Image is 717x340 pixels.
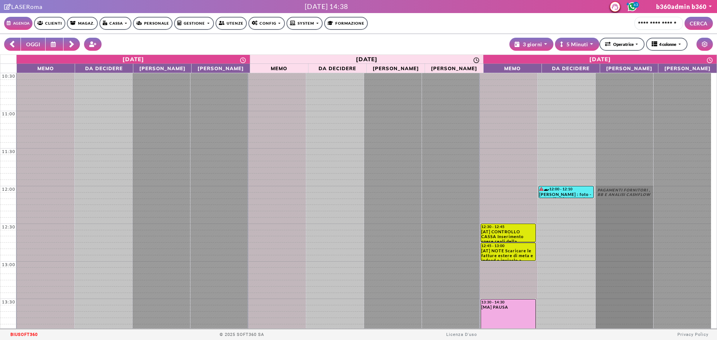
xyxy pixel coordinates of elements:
[250,55,483,63] a: 5 agosto 2025
[174,17,214,30] a: Gestione
[481,300,535,304] div: 13:30 - 14:30
[0,299,17,305] div: 13:30
[481,229,535,242] div: [AT] CONTROLLO CASSA Inserimento spese reali della settimana (da [DATE] a [DATE])
[135,65,189,71] span: [PERSON_NAME]
[4,17,32,30] a: Agenda
[656,3,713,10] a: b360admin b360
[21,38,46,51] button: OGGI
[539,187,543,191] i: Il cliente ha degli insoluti
[481,248,535,261] div: [AT] NOTE Scaricare le fatture estere di meta e indeed e inviarle a trincia
[677,332,708,337] a: Privacy Policy
[0,74,17,79] div: 10:30
[589,56,611,63] div: [DATE]
[560,40,588,48] div: 5 Minuti
[597,188,651,199] div: PAGAMENTI FORNITORI , BB E ANALISI CASHFLOW
[539,192,593,198] div: [PERSON_NAME] : foto - controllo *da remoto* tramite foto
[122,56,144,63] div: [DATE]
[0,187,17,192] div: 12:00
[446,332,477,337] a: Licenza D'uso
[660,65,715,71] span: [PERSON_NAME]
[515,40,542,48] div: 3 giorni
[685,17,713,30] button: CERCA
[310,65,364,71] span: Da Decidere
[634,17,683,30] input: Cerca cliente...
[34,17,65,30] a: Clienti
[4,4,11,10] i: Clicca per andare alla pagina di firma
[481,243,535,248] div: 12:45 - 13:00
[286,17,323,30] a: SYSTEM
[84,38,102,51] button: Crea nuovo contatto rapido
[19,65,73,71] span: Memo
[17,55,250,63] a: 4 agosto 2025
[0,262,17,267] div: 13:00
[481,305,535,309] div: [MA] PAUSA
[215,17,247,30] a: Utenze
[602,65,656,71] span: [PERSON_NAME]
[427,65,481,71] span: [PERSON_NAME]
[193,65,248,71] span: [PERSON_NAME]
[67,17,98,30] a: Magaz.
[133,17,173,30] a: Personale
[305,1,348,12] div: [DATE] 14:38
[369,65,423,71] span: [PERSON_NAME]
[4,3,43,10] a: Clicca per andare alla pagina di firmaLASERoma
[252,65,306,71] span: Memo
[633,2,639,8] span: 43
[0,224,17,230] div: 12:30
[324,17,368,30] a: Formazione
[77,65,131,71] span: Da Decidere
[0,149,17,154] div: 11:30
[485,65,540,71] span: Memo
[484,55,717,63] a: 6 agosto 2025
[356,56,378,63] div: [DATE]
[99,17,131,30] a: Cassa
[481,224,535,229] div: 12:30 - 12:45
[544,65,598,71] span: Da Decidere
[539,187,593,191] div: 12:00 - 12:10
[0,111,17,116] div: 11:00
[248,17,285,30] a: Config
